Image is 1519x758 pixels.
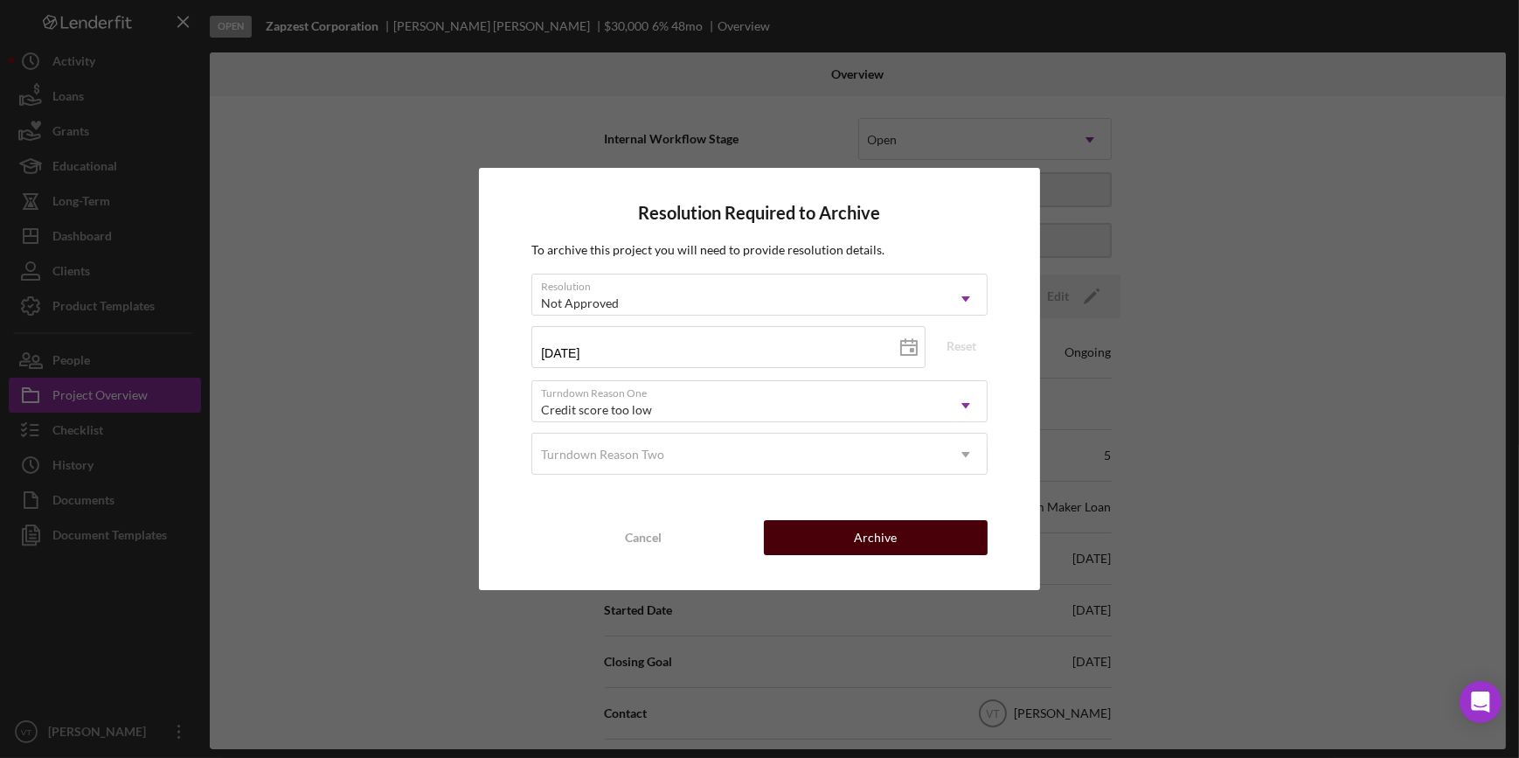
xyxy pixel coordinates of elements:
[531,203,987,223] h4: Resolution Required to Archive
[541,448,664,462] div: Turndown Reason Two
[1460,681,1502,723] div: Open Intercom Messenger
[947,333,976,359] div: Reset
[541,296,619,310] div: Not Approved
[625,520,662,555] div: Cancel
[854,520,897,555] div: Archive
[531,240,987,260] p: To archive this project you will need to provide resolution details.
[764,520,988,555] button: Archive
[541,403,652,417] div: Credit score too low
[531,520,755,555] button: Cancel
[935,333,988,359] button: Reset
